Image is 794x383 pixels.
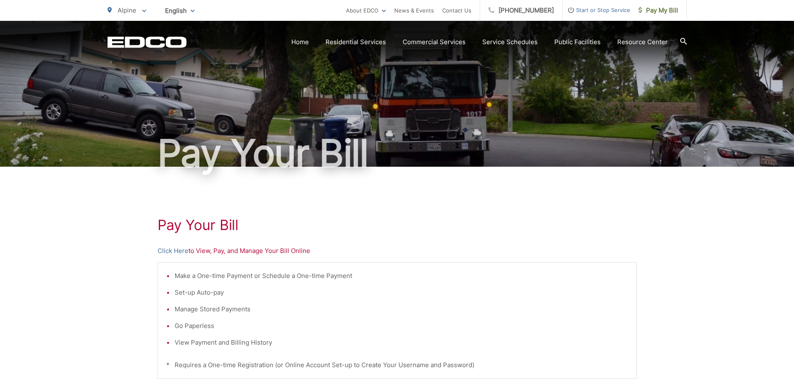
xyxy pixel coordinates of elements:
[175,288,628,298] li: Set-up Auto-pay
[118,6,136,14] span: Alpine
[158,246,188,256] a: Click Here
[175,304,628,314] li: Manage Stored Payments
[403,37,466,47] a: Commercial Services
[639,5,678,15] span: Pay My Bill
[175,338,628,348] li: View Payment and Billing History
[108,133,687,174] h1: Pay Your Bill
[175,321,628,331] li: Go Paperless
[158,246,637,256] p: to View, Pay, and Manage Your Bill Online
[159,3,201,18] span: English
[291,37,309,47] a: Home
[617,37,668,47] a: Resource Center
[158,217,637,233] h1: Pay Your Bill
[108,36,187,48] a: EDCD logo. Return to the homepage.
[554,37,601,47] a: Public Facilities
[326,37,386,47] a: Residential Services
[394,5,434,15] a: News & Events
[346,5,386,15] a: About EDCO
[482,37,538,47] a: Service Schedules
[175,271,628,281] li: Make a One-time Payment or Schedule a One-time Payment
[166,360,628,370] p: * Requires a One-time Registration (or Online Account Set-up to Create Your Username and Password)
[442,5,471,15] a: Contact Us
